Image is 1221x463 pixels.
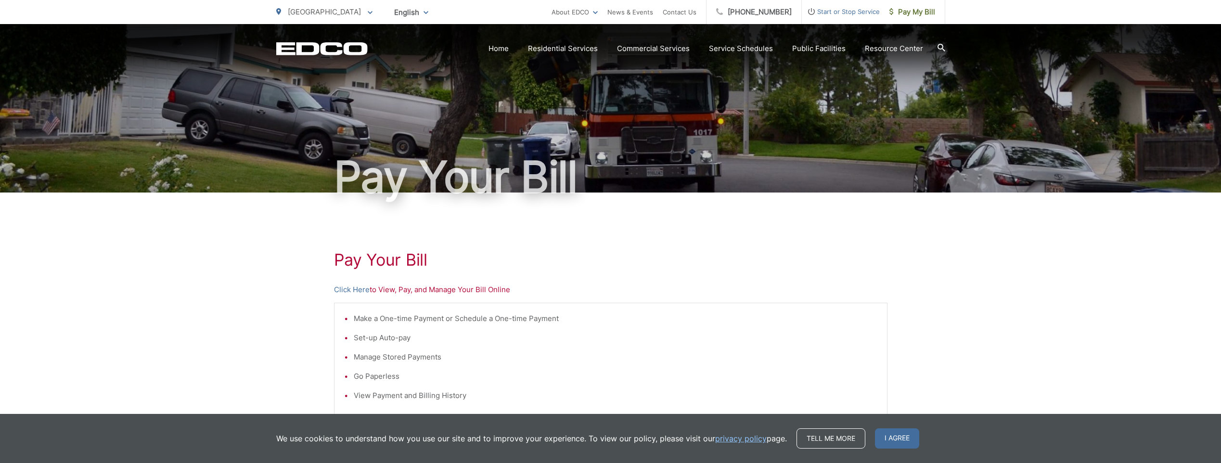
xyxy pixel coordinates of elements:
a: About EDCO [552,6,598,18]
a: Contact Us [663,6,696,18]
p: We use cookies to understand how you use our site and to improve your experience. To view our pol... [276,433,787,444]
li: View Payment and Billing History [354,390,877,401]
a: Commercial Services [617,43,690,54]
a: Click Here [334,284,370,296]
span: [GEOGRAPHIC_DATA] [288,7,361,16]
a: News & Events [607,6,653,18]
a: privacy policy [715,433,767,444]
h1: Pay Your Bill [276,153,945,201]
li: Set-up Auto-pay [354,332,877,344]
p: to View, Pay, and Manage Your Bill Online [334,284,887,296]
span: Pay My Bill [889,6,935,18]
a: Home [488,43,509,54]
h1: Pay Your Bill [334,250,887,270]
li: Go Paperless [354,371,877,382]
a: Service Schedules [709,43,773,54]
a: Resource Center [865,43,923,54]
a: Tell me more [797,428,865,449]
span: English [387,4,436,21]
a: Residential Services [528,43,598,54]
a: Public Facilities [792,43,846,54]
a: EDCD logo. Return to the homepage. [276,42,368,55]
li: Make a One-time Payment or Schedule a One-time Payment [354,313,877,324]
span: I agree [875,428,919,449]
li: Manage Stored Payments [354,351,877,363]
